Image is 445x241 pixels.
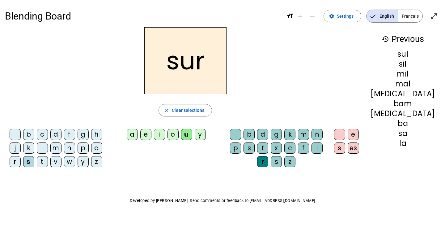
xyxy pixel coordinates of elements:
[10,156,21,167] div: r
[309,12,316,20] mat-icon: remove
[91,156,102,167] div: z
[371,90,435,98] div: [MEDICAL_DATA]
[371,140,435,147] div: la
[78,129,89,140] div: g
[337,12,354,20] span: Settings
[271,156,282,167] div: s
[348,129,359,140] div: e
[257,156,268,167] div: r
[181,129,192,140] div: u
[144,27,227,94] h2: sur
[367,10,398,22] span: English
[271,129,282,140] div: g
[91,129,102,140] div: h
[398,10,422,22] span: Français
[311,142,323,154] div: l
[428,10,440,22] button: Enter full screen
[5,6,282,26] h1: Blending Board
[91,142,102,154] div: q
[154,129,165,140] div: i
[244,129,255,140] div: b
[64,142,75,154] div: n
[371,50,435,58] div: sul
[37,129,48,140] div: c
[78,156,89,167] div: y
[371,110,435,117] div: [MEDICAL_DATA]
[311,129,323,140] div: n
[50,129,61,140] div: d
[159,104,212,116] button: Clear selections
[382,35,389,43] mat-icon: history
[172,107,204,114] span: Clear selections
[50,156,61,167] div: v
[371,80,435,88] div: mal
[294,10,306,22] button: Increase font size
[430,12,438,20] mat-icon: open_in_full
[127,129,138,140] div: a
[167,129,179,140] div: o
[296,12,304,20] mat-icon: add
[64,129,75,140] div: f
[371,60,435,68] div: sil
[10,142,21,154] div: j
[348,142,359,154] div: es
[140,129,151,140] div: e
[257,142,268,154] div: t
[64,156,75,167] div: w
[230,142,241,154] div: p
[284,129,295,140] div: k
[5,197,440,204] p: Developed by [PERSON_NAME]. Send comments or feedback to [EMAIL_ADDRESS][DOMAIN_NAME]
[78,142,89,154] div: p
[306,10,319,22] button: Decrease font size
[23,142,34,154] div: k
[164,107,169,113] mat-icon: close
[371,130,435,137] div: sa
[371,70,435,78] div: mil
[286,12,294,20] mat-icon: format_size
[371,32,435,46] h3: Previous
[329,13,334,19] mat-icon: settings
[23,129,34,140] div: b
[37,156,48,167] div: t
[284,156,295,167] div: z
[298,129,309,140] div: m
[257,129,268,140] div: d
[371,120,435,127] div: ba
[298,142,309,154] div: f
[195,129,206,140] div: y
[334,142,345,154] div: s
[284,142,295,154] div: c
[50,142,61,154] div: m
[324,10,361,22] button: Settings
[271,142,282,154] div: x
[244,142,255,154] div: s
[37,142,48,154] div: l
[366,10,423,23] mat-button-toggle-group: Language selection
[23,156,34,167] div: s
[371,100,435,107] div: bam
